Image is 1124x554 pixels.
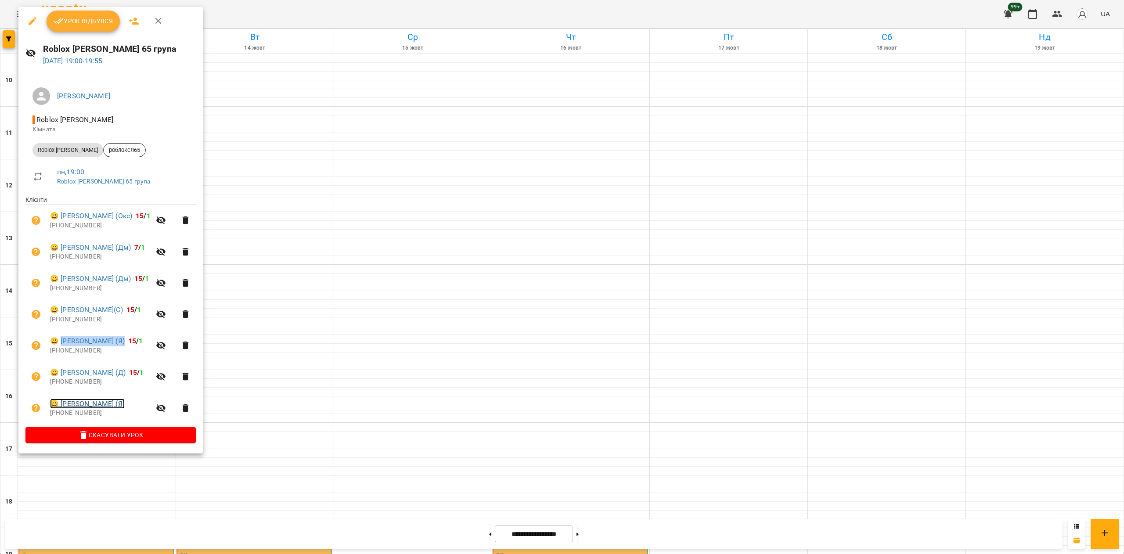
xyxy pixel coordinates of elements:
span: Roblox [PERSON_NAME] [32,146,103,154]
span: 7 [134,243,138,252]
button: Урок відбувся [47,11,120,32]
span: - Roblox [PERSON_NAME] [32,115,115,124]
span: 1 [147,212,151,220]
a: 😀 [PERSON_NAME] (Я) [50,336,125,346]
b: / [126,306,141,314]
p: [PHONE_NUMBER] [50,221,151,230]
b: / [129,368,144,377]
p: [PHONE_NUMBER] [50,346,151,355]
button: Візит ще не сплачено. Додати оплату? [25,304,47,325]
p: [PHONE_NUMBER] [50,315,151,324]
a: [DATE] 19:00-19:55 [43,57,103,65]
button: Візит ще не сплачено. Додати оплату? [25,398,47,419]
p: [PHONE_NUMBER] [50,378,151,386]
b: / [136,212,151,220]
button: Скасувати Урок [25,427,196,443]
span: Урок відбувся [54,16,113,26]
b: / [134,274,149,283]
div: роблоксЯ65 [103,143,146,157]
a: 😀 [PERSON_NAME] (Д) [50,367,126,378]
p: Кімната [32,125,189,134]
span: 15 [129,368,137,377]
span: 15 [126,306,134,314]
span: 15 [128,337,136,345]
b: / [134,243,145,252]
span: Скасувати Урок [32,430,189,440]
a: 😀 [PERSON_NAME] (Я) [50,399,125,409]
span: роблоксЯ65 [104,146,145,154]
a: 😀 [PERSON_NAME] (Окс) [50,211,132,221]
a: Roblox [PERSON_NAME] 65 група [57,178,150,185]
span: 1 [141,243,145,252]
span: 1 [139,337,143,345]
p: [PHONE_NUMBER] [50,409,151,417]
p: [PHONE_NUMBER] [50,284,151,293]
a: пн , 19:00 [57,168,84,176]
a: [PERSON_NAME] [57,92,110,100]
span: 15 [134,274,142,283]
span: 1 [145,274,149,283]
button: Візит ще не сплачено. Додати оплату? [25,335,47,356]
span: 15 [136,212,144,220]
a: 😀 [PERSON_NAME](С) [50,305,123,315]
button: Візит ще не сплачено. Додати оплату? [25,273,47,294]
a: 😀 [PERSON_NAME] (Дм) [50,273,131,284]
span: 1 [137,306,141,314]
a: 😀 [PERSON_NAME] (Дм) [50,242,131,253]
ul: Клієнти [25,195,196,427]
span: 1 [140,368,144,377]
button: Візит ще не сплачено. Додати оплату? [25,241,47,263]
h6: Roblox [PERSON_NAME] 65 група [43,42,196,56]
b: / [128,337,143,345]
button: Візит ще не сплачено. Додати оплату? [25,366,47,387]
button: Візит ще не сплачено. Додати оплату? [25,210,47,231]
p: [PHONE_NUMBER] [50,252,151,261]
